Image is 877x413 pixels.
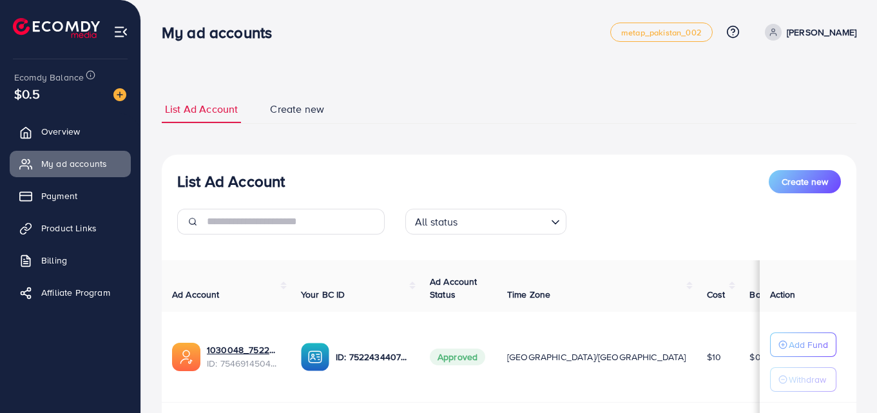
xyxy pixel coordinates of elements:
span: Ad Account Status [430,275,477,301]
a: Product Links [10,215,131,241]
img: logo [13,18,100,38]
a: Affiliate Program [10,280,131,305]
h3: List Ad Account [177,172,285,191]
span: $0.5 [14,84,41,103]
span: Payment [41,189,77,202]
img: menu [113,24,128,39]
span: Billing [41,254,67,267]
button: Add Fund [770,332,836,357]
span: Create new [270,102,324,117]
span: Your BC ID [301,288,345,301]
img: image [113,88,126,101]
span: My ad accounts [41,157,107,170]
span: $0 [749,351,760,363]
a: Billing [10,247,131,273]
input: Search for option [462,210,546,231]
span: All status [412,213,461,231]
span: Overview [41,125,80,138]
a: Payment [10,183,131,209]
a: metap_pakistan_002 [610,23,713,42]
img: ic-ads-acc.e4c84228.svg [172,343,200,371]
button: Withdraw [770,367,836,392]
span: ID: 7546914504844771336 [207,357,280,370]
span: Ecomdy Balance [14,71,84,84]
span: $10 [707,351,721,363]
a: [PERSON_NAME] [760,24,856,41]
span: Product Links [41,222,97,235]
img: ic-ba-acc.ded83a64.svg [301,343,329,371]
button: Create new [769,170,841,193]
div: <span class='underline'>1030048_7522436945524654081_1757153410313</span></br>7546914504844771336 [207,343,280,370]
span: Cost [707,288,726,301]
span: Affiliate Program [41,286,110,299]
span: Action [770,288,796,301]
p: ID: 7522434407987298322 [336,349,409,365]
span: Create new [782,175,828,188]
span: Ad Account [172,288,220,301]
a: 1030048_7522436945524654081_1757153410313 [207,343,280,356]
iframe: Chat [822,355,867,403]
span: [GEOGRAPHIC_DATA]/[GEOGRAPHIC_DATA] [507,351,686,363]
span: metap_pakistan_002 [621,28,702,37]
p: Withdraw [789,372,826,387]
a: My ad accounts [10,151,131,177]
span: Approved [430,349,485,365]
p: [PERSON_NAME] [787,24,856,40]
a: Overview [10,119,131,144]
span: List Ad Account [165,102,238,117]
span: Balance [749,288,784,301]
span: Time Zone [507,288,550,301]
p: Add Fund [789,337,828,352]
h3: My ad accounts [162,23,282,42]
div: Search for option [405,209,566,235]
